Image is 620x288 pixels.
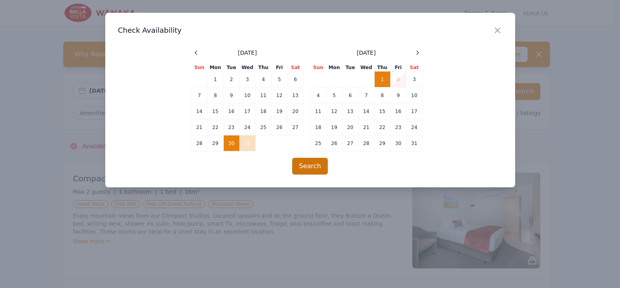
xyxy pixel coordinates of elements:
td: 21 [191,119,207,135]
th: Thu [374,64,390,72]
td: 23 [223,119,239,135]
td: 5 [271,72,287,87]
td: 4 [255,72,271,87]
th: Fri [271,64,287,72]
td: 11 [310,103,326,119]
td: 16 [390,103,406,119]
td: 15 [374,103,390,119]
td: 9 [390,87,406,103]
td: 25 [255,119,271,135]
td: 20 [287,103,303,119]
td: 27 [342,135,358,151]
td: 18 [310,119,326,135]
th: Fri [390,64,406,72]
button: Search [292,158,328,175]
td: 26 [271,119,287,135]
td: 29 [374,135,390,151]
td: 8 [374,87,390,103]
th: Mon [207,64,223,72]
td: 7 [358,87,374,103]
td: 12 [271,87,287,103]
td: 19 [326,119,342,135]
td: 3 [239,72,255,87]
td: 10 [239,87,255,103]
th: Mon [326,64,342,72]
span: [DATE] [357,49,375,57]
span: [DATE] [238,49,257,57]
td: 14 [191,103,207,119]
th: Thu [255,64,271,72]
td: 10 [406,87,422,103]
td: 22 [207,119,223,135]
th: Wed [358,64,374,72]
td: 17 [406,103,422,119]
td: 31 [406,135,422,151]
h3: Check Availability [118,26,502,35]
td: 26 [326,135,342,151]
td: 3 [406,72,422,87]
td: 15 [207,103,223,119]
th: Sun [310,64,326,72]
td: 22 [374,119,390,135]
td: 30 [390,135,406,151]
td: 24 [406,119,422,135]
td: 6 [342,87,358,103]
td: 12 [326,103,342,119]
th: Tue [342,64,358,72]
td: 21 [358,119,374,135]
td: 1 [207,72,223,87]
td: 20 [342,119,358,135]
td: 11 [255,87,271,103]
td: 8 [207,87,223,103]
td: 2 [390,72,406,87]
td: 23 [390,119,406,135]
td: 6 [287,72,303,87]
td: 13 [342,103,358,119]
th: Sun [191,64,207,72]
td: 28 [358,135,374,151]
td: 5 [326,87,342,103]
td: 16 [223,103,239,119]
td: 24 [239,119,255,135]
td: 17 [239,103,255,119]
td: 7 [191,87,207,103]
td: 9 [223,87,239,103]
td: 31 [239,135,255,151]
td: 1 [374,72,390,87]
td: 18 [255,103,271,119]
td: 29 [207,135,223,151]
td: 13 [287,87,303,103]
td: 28 [191,135,207,151]
th: Sat [287,64,303,72]
td: 25 [310,135,326,151]
th: Sat [406,64,422,72]
td: 4 [310,87,326,103]
td: 30 [223,135,239,151]
td: 19 [271,103,287,119]
th: Tue [223,64,239,72]
th: Wed [239,64,255,72]
td: 27 [287,119,303,135]
td: 14 [358,103,374,119]
td: 2 [223,72,239,87]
